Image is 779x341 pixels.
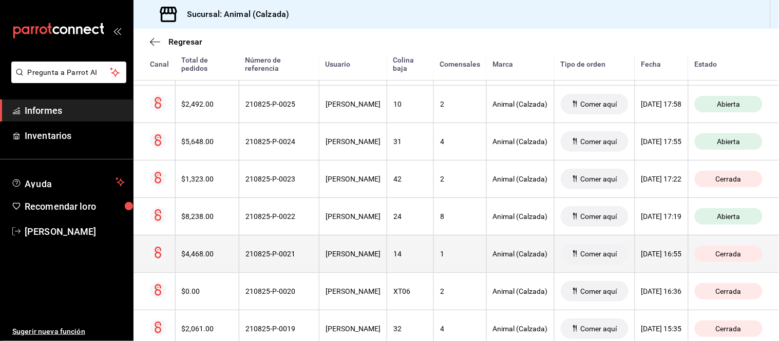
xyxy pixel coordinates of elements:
font: [PERSON_NAME] [326,212,381,220]
font: Comer aquí [580,325,617,333]
font: 210825-P-0020 [245,287,295,295]
font: Animal (Calzada) [493,137,548,146]
font: 32 [393,325,402,333]
button: abrir_cajón_menú [113,27,121,35]
font: Recomendar loro [25,201,96,212]
font: XT06 [393,287,410,295]
font: Comer aquí [580,212,617,220]
font: 24 [393,212,402,220]
font: Animal (Calzada) [493,250,548,258]
font: Comer aquí [580,100,617,108]
font: Número de referencia [245,56,281,72]
font: Abierta [717,137,740,146]
font: [DATE] 16:36 [641,287,682,295]
font: Comer aquí [580,137,617,146]
font: Inventarios [25,130,71,141]
button: Pregunta a Parrot AI [11,62,126,83]
font: [PERSON_NAME] [25,226,97,237]
font: [DATE] 15:35 [641,325,682,333]
font: [DATE] 17:19 [641,212,682,220]
a: Pregunta a Parrot AI [7,74,126,85]
font: [DATE] 17:22 [641,175,682,183]
font: 210825-P-0019 [245,325,295,333]
font: Abierta [717,100,740,108]
font: 210825-P-0023 [245,175,295,183]
font: [PERSON_NAME] [326,137,381,146]
button: Regresar [150,37,202,47]
font: [PERSON_NAME] [326,175,381,183]
font: [DATE] 17:58 [641,100,682,108]
font: $2,492.00 [182,100,214,108]
font: Comer aquí [580,287,617,295]
font: $5,648.00 [182,137,214,146]
font: Sugerir nueva función [12,327,85,335]
font: Comer aquí [580,250,617,258]
font: Animal (Calzada) [493,100,548,108]
font: [PERSON_NAME] [326,100,381,108]
font: 2 [440,100,444,108]
font: [DATE] 16:55 [641,250,682,258]
font: Animal (Calzada) [493,212,548,220]
font: 210825-P-0025 [245,100,295,108]
font: Estado [694,60,717,68]
font: 10 [393,100,402,108]
font: 31 [393,137,402,146]
font: $4,468.00 [182,250,214,258]
font: Canal [150,60,169,68]
font: 14 [393,250,402,258]
font: Animal (Calzada) [493,287,548,295]
font: Cerrada [716,250,742,258]
font: Usuario [326,60,351,68]
font: Regresar [168,37,202,47]
font: 210825-P-0024 [245,137,295,146]
font: Sucursal: Animal (Calzada) [187,9,289,19]
font: 210825-P-0022 [245,212,295,220]
font: 4 [440,137,444,146]
font: $2,061.00 [182,325,214,333]
font: 4 [440,325,444,333]
font: $8,238.00 [182,212,214,220]
font: Pregunta a Parrot AI [28,68,98,76]
font: Ayuda [25,178,52,189]
font: Total de pedidos [181,56,208,72]
font: 2 [440,175,444,183]
font: Informes [25,105,62,116]
font: $1,323.00 [182,175,214,183]
font: 1 [440,250,444,258]
font: 2 [440,287,444,295]
font: [PERSON_NAME] [326,325,381,333]
font: 8 [440,212,444,220]
font: Animal (Calzada) [493,175,548,183]
font: 210825-P-0021 [245,250,295,258]
font: Marca [492,60,513,68]
font: Abierta [717,212,740,220]
font: Comer aquí [580,175,617,183]
font: Animal (Calzada) [493,325,548,333]
font: [DATE] 17:55 [641,137,682,146]
font: [PERSON_NAME] [326,250,381,258]
font: Cerrada [716,287,742,295]
font: Fecha [641,60,661,68]
font: [PERSON_NAME] [326,287,381,295]
font: Cerrada [716,325,742,333]
font: Comensales [440,60,480,68]
font: Cerrada [716,175,742,183]
font: 42 [393,175,402,183]
font: Tipo de orden [560,60,605,68]
font: Colina baja [393,56,414,72]
font: $0.00 [182,287,200,295]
